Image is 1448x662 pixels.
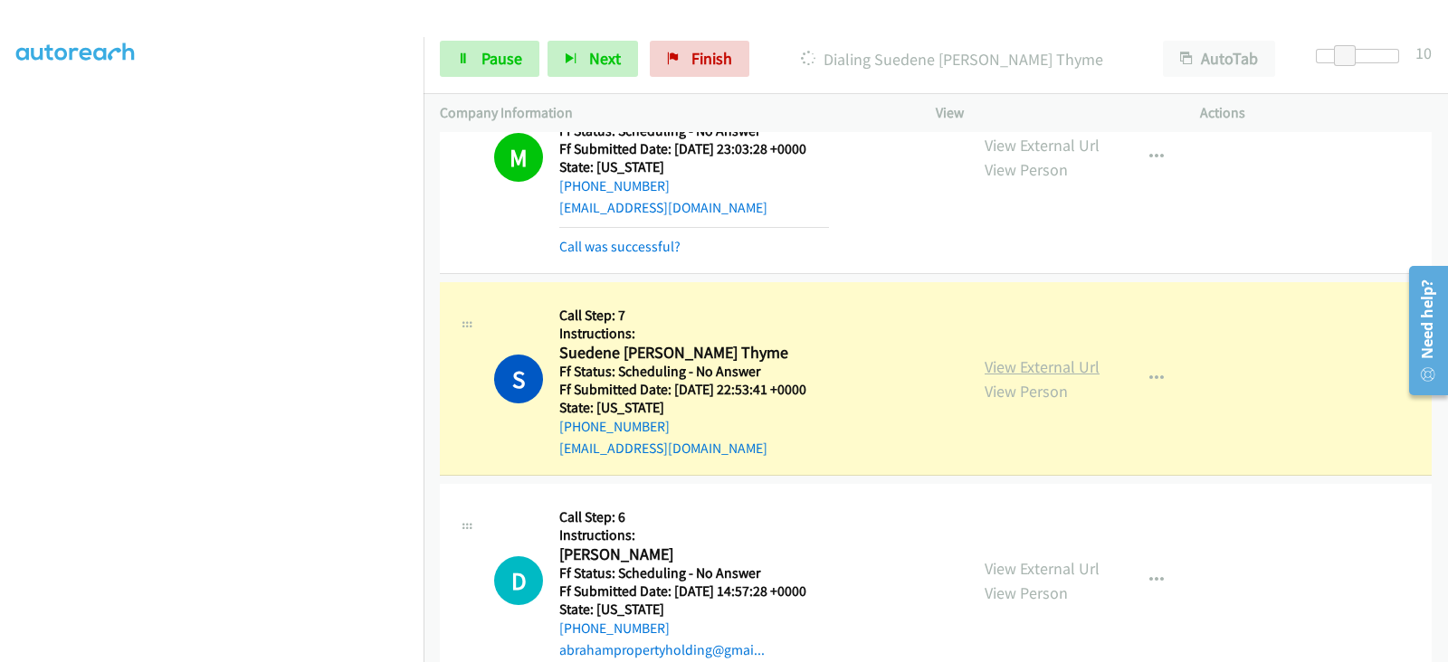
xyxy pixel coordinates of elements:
[559,564,829,582] h5: Ff Status: Scheduling - No Answer
[494,133,543,182] h1: M
[985,135,1100,156] a: View External Url
[774,47,1130,71] p: Dialing Suedene [PERSON_NAME] Thyme
[559,601,829,619] h5: State: [US_STATE]
[559,199,767,216] a: [EMAIL_ADDRESS][DOMAIN_NAME]
[440,102,903,124] p: Company Information
[494,556,543,605] div: The call is yet to be attempted
[440,41,539,77] a: Pause
[559,158,829,176] h5: State: [US_STATE]
[559,526,829,544] h5: Instructions:
[481,48,522,69] span: Pause
[494,355,543,403] h1: S
[985,381,1068,402] a: View Person
[559,508,829,526] h5: Call Step: 6
[559,343,829,364] h2: Suedene [PERSON_NAME] Thyme
[559,582,829,601] h5: Ff Submitted Date: [DATE] 14:57:28 +0000
[559,399,829,417] h5: State: [US_STATE]
[985,159,1068,180] a: View Person
[559,381,829,399] h5: Ff Submitted Date: [DATE] 22:53:41 +0000
[548,41,638,77] button: Next
[559,140,829,158] h5: Ff Submitted Date: [DATE] 23:03:28 +0000
[559,325,829,343] h5: Instructions:
[985,558,1100,579] a: View External Url
[1200,102,1432,124] p: Actions
[559,122,829,140] h5: Ff Status: Scheduling - No Answer
[691,48,732,69] span: Finish
[985,582,1068,603] a: View Person
[559,177,670,194] a: [PHONE_NUMBER]
[1415,41,1432,65] div: 10
[559,440,767,457] a: [EMAIL_ADDRESS][DOMAIN_NAME]
[559,363,829,381] h5: Ff Status: Scheduling - No Answer
[650,41,749,77] a: Finish
[559,544,829,565] h2: [PERSON_NAME]
[1163,41,1275,77] button: AutoTab
[936,102,1167,124] p: View
[559,307,829,325] h5: Call Step: 7
[1396,259,1448,402] iframe: Resource Center
[559,238,681,255] a: Call was successful?
[985,356,1100,377] a: View External Url
[589,48,621,69] span: Next
[494,556,543,605] h1: D
[559,641,765,658] a: abrahampropertyholding@gmai...
[559,418,670,435] a: [PHONE_NUMBER]
[559,619,670,637] a: [PHONE_NUMBER]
